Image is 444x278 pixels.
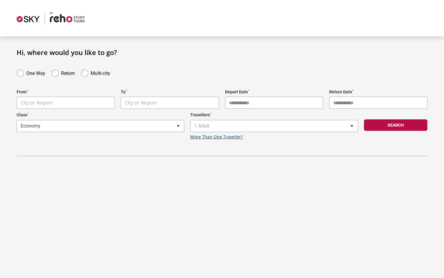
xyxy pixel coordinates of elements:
label: One Way [26,69,45,76]
label: Return [61,69,75,76]
label: Depart Date [225,89,323,95]
span: Economy [17,120,184,132]
span: City or Airport [17,97,115,109]
label: Return Date [329,89,427,95]
span: City or Airport [125,99,157,106]
span: City or Airport [121,97,219,109]
label: Travellers [190,112,358,118]
h1: Hi, where would you like to go? [17,48,427,56]
button: Search [364,119,427,131]
label: Multi-city [91,69,110,76]
a: More Than One Traveller? [190,134,243,140]
label: From [17,89,115,95]
span: City or Airport [21,99,53,106]
span: City or Airport [17,97,114,109]
label: To [121,89,219,95]
span: 1 Adult [191,120,358,132]
label: Class [17,112,184,118]
span: 1 Adult [190,120,358,132]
